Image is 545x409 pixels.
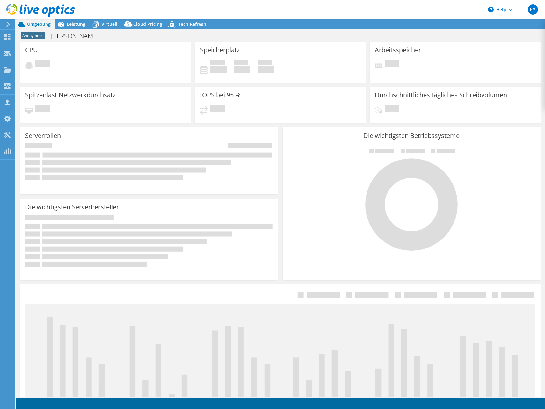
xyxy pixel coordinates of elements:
h3: Durchschnittliches tägliches Schreibvolumen [375,91,507,98]
h4: 0 GiB [258,66,274,73]
span: FY [528,4,538,15]
h1: [PERSON_NAME] [48,32,108,39]
h3: Spitzenlast Netzwerkdurchsatz [25,91,116,98]
h3: IOPS bei 95 % [200,91,241,98]
span: Ausstehend [35,105,50,113]
h4: 0 GiB [210,66,227,73]
span: Leistung [67,21,85,27]
h3: Arbeitsspeicher [375,47,421,54]
span: Belegt [210,60,225,66]
h3: CPU [25,47,38,54]
span: Anonymous [21,32,45,39]
span: Umgebung [27,21,51,27]
span: Ausstehend [385,60,399,68]
span: Verfügbar [234,60,248,66]
h3: Die wichtigsten Serverhersteller [25,204,119,211]
svg: \n [488,7,494,12]
span: Ausstehend [385,105,399,113]
span: Cloud Pricing [133,21,162,27]
h3: Die wichtigsten Betriebssysteme [287,132,536,139]
h3: Speicherplatz [200,47,240,54]
span: Virtuell [101,21,117,27]
h3: Serverrollen [25,132,61,139]
span: Tech Refresh [178,21,206,27]
span: Insgesamt [258,60,272,66]
h4: 0 GiB [234,66,250,73]
span: Ausstehend [35,60,50,68]
span: Ausstehend [210,105,225,113]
